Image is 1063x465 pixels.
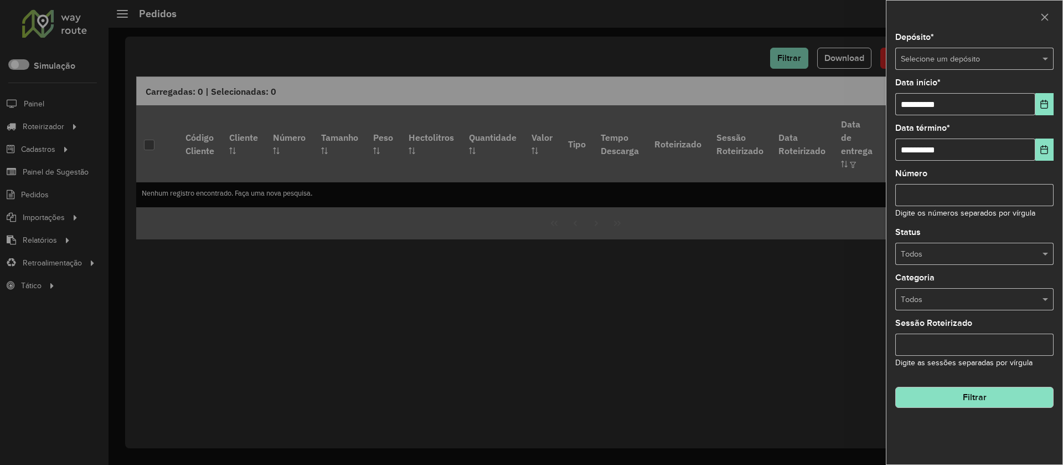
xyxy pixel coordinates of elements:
[895,316,972,330] label: Sessão Roteirizado
[895,76,941,89] label: Data início
[895,121,950,135] label: Data término
[895,271,935,284] label: Categoria
[895,387,1054,408] button: Filtrar
[895,30,934,44] label: Depósito
[1035,93,1054,115] button: Choose Date
[895,226,921,239] label: Status
[895,209,1035,217] small: Digite os números separados por vírgula
[895,359,1033,367] small: Digite as sessões separadas por vírgula
[895,167,927,180] label: Número
[1035,139,1054,161] button: Choose Date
